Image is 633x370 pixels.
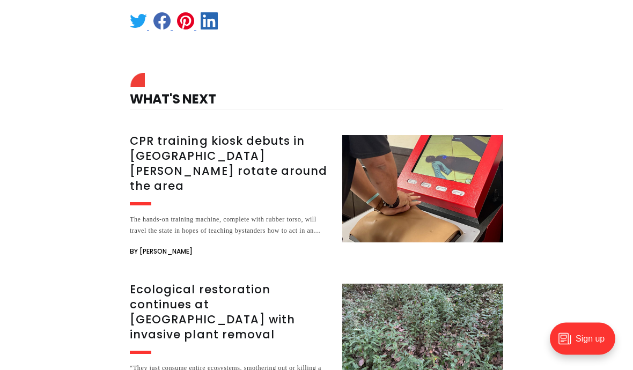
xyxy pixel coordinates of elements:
iframe: portal-trigger [541,317,633,370]
a: CPR training kiosk debuts in [GEOGRAPHIC_DATA][PERSON_NAME] rotate around the area The hands-on t... [130,136,503,258]
h3: Ecological restoration continues at [GEOGRAPHIC_DATA] with invasive plant removal [130,283,329,343]
img: CPR training kiosk debuts in Church Hill, will rotate around the area [342,136,503,243]
span: By [PERSON_NAME] [130,246,193,258]
div: The hands-on training machine, complete with rubber torso, will travel the state in hopes of teac... [130,214,329,237]
h4: What's Next [130,76,503,110]
h3: CPR training kiosk debuts in [GEOGRAPHIC_DATA][PERSON_NAME] rotate around the area [130,134,329,194]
